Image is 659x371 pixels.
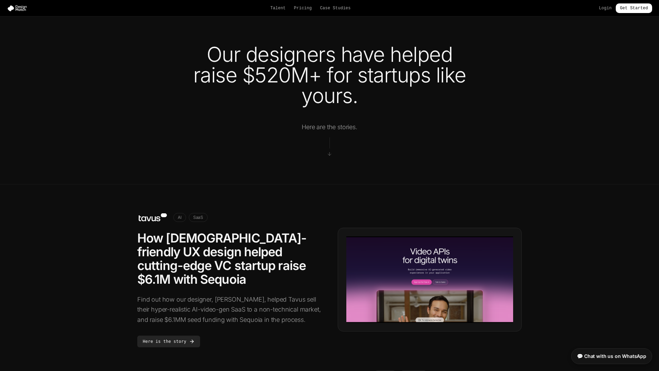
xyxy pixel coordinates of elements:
[137,231,321,286] h2: How [DEMOGRAPHIC_DATA]-friendly UX design helped cutting-edge VC startup raise $6.1M with Sequoia
[294,5,312,11] a: Pricing
[616,3,652,13] a: Get Started
[270,5,286,11] a: Talent
[599,5,612,11] a: Login
[189,213,208,222] span: SaaS
[571,348,652,364] a: 💬 Chat with us on WhatsApp
[137,294,321,325] p: Find out how our designer, [PERSON_NAME], helped Tavus sell their hyper-realistic AI-video-gen Sa...
[173,213,186,222] span: AI
[7,5,30,12] img: Design Match
[137,212,168,223] img: Tavus
[137,337,200,344] a: Here is the story
[137,336,200,347] a: Here is the story
[320,5,350,11] a: Case Studies
[176,44,483,106] h1: Our designers have helped raise $520M+ for startups like yours.
[302,122,357,132] p: Here are the stories.
[346,236,513,323] img: Tavus Case Study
